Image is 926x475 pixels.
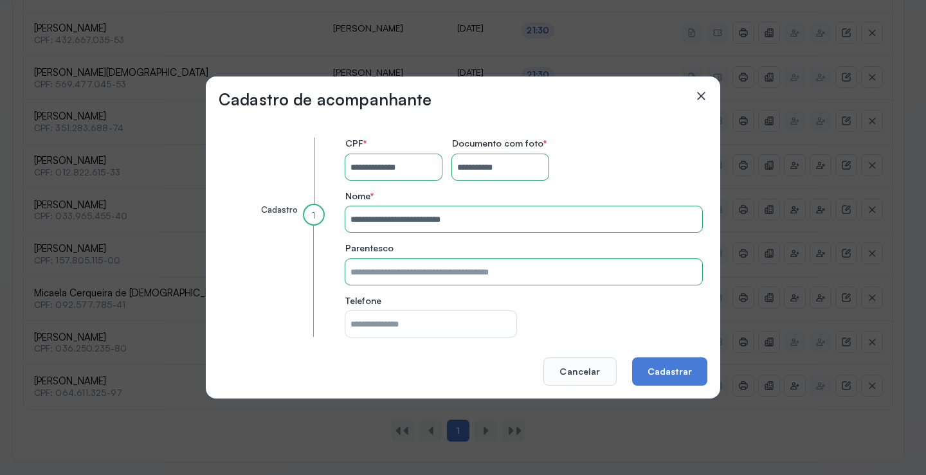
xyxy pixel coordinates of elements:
span: Documento com foto [452,138,547,149]
span: Telefone [345,295,381,307]
h3: Cadastro de acompanhante [219,89,432,109]
button: Cadastrar [632,357,707,386]
span: CPF [345,138,367,149]
span: 1 [312,210,315,221]
span: Nome [345,190,374,202]
small: Cadastro [261,204,298,215]
span: Parentesco [345,242,394,254]
button: Cancelar [543,357,616,386]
